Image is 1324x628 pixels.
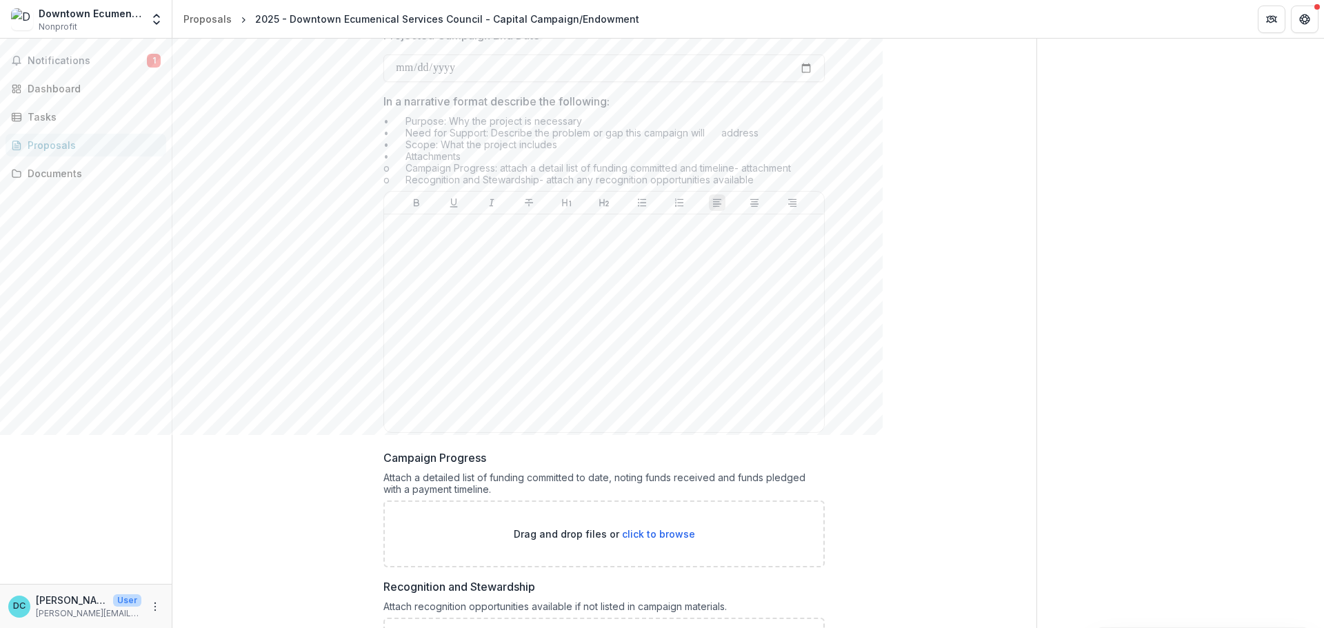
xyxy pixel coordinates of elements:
button: Partners [1258,6,1285,33]
button: Underline [445,194,462,211]
p: Campaign Progress [383,449,486,466]
span: 1 [147,54,161,68]
button: More [147,598,163,615]
span: Notifications [28,55,147,67]
img: Downtown Ecumencial Services Council [11,8,33,30]
button: Bullet List [634,194,650,211]
div: Downtown Ecumencial Services Council [39,6,141,21]
a: Documents [6,162,166,185]
p: [PERSON_NAME][EMAIL_ADDRESS][PERSON_NAME][DOMAIN_NAME] [36,607,141,620]
p: Recognition and Stewardship [383,578,535,595]
div: Documents [28,166,155,181]
button: Ordered List [671,194,688,211]
button: Get Help [1291,6,1318,33]
button: Align Right [784,194,801,211]
nav: breadcrumb [178,9,645,29]
p: Drag and drop files or [514,527,695,541]
a: Proposals [178,9,237,29]
div: Proposals [183,12,232,26]
div: Attach a detailed list of funding committed to date, noting funds received and funds pledged with... [383,472,825,500]
span: Nonprofit [39,21,77,33]
button: Notifications1 [6,50,166,72]
div: Tasks [28,110,155,124]
button: Align Left [709,194,725,211]
a: Proposals [6,134,166,156]
button: Align Center [746,194,763,211]
button: Heading 2 [596,194,612,211]
div: David Clark [13,602,26,611]
button: Open entity switcher [147,6,166,33]
p: [PERSON_NAME] [36,593,108,607]
div: 2025 - Downtown Ecumenical Services Council - Capital Campaign/Endowment [255,12,639,26]
a: Tasks [6,105,166,128]
div: Attach recognition opportunities available if not listed in campaign materials. [383,600,825,618]
span: click to browse [622,528,695,540]
div: Proposals [28,138,155,152]
div: Dashboard [28,81,155,96]
a: Dashboard [6,77,166,100]
div: • Purpose: Why the project is necessary • Need for Support: Describe the problem or gap this camp... [383,115,825,191]
button: Bold [408,194,425,211]
p: In a narrative format describe the following: [383,93,610,110]
button: Strike [521,194,537,211]
button: Italicize [483,194,500,211]
p: User [113,594,141,607]
button: Heading 1 [559,194,575,211]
